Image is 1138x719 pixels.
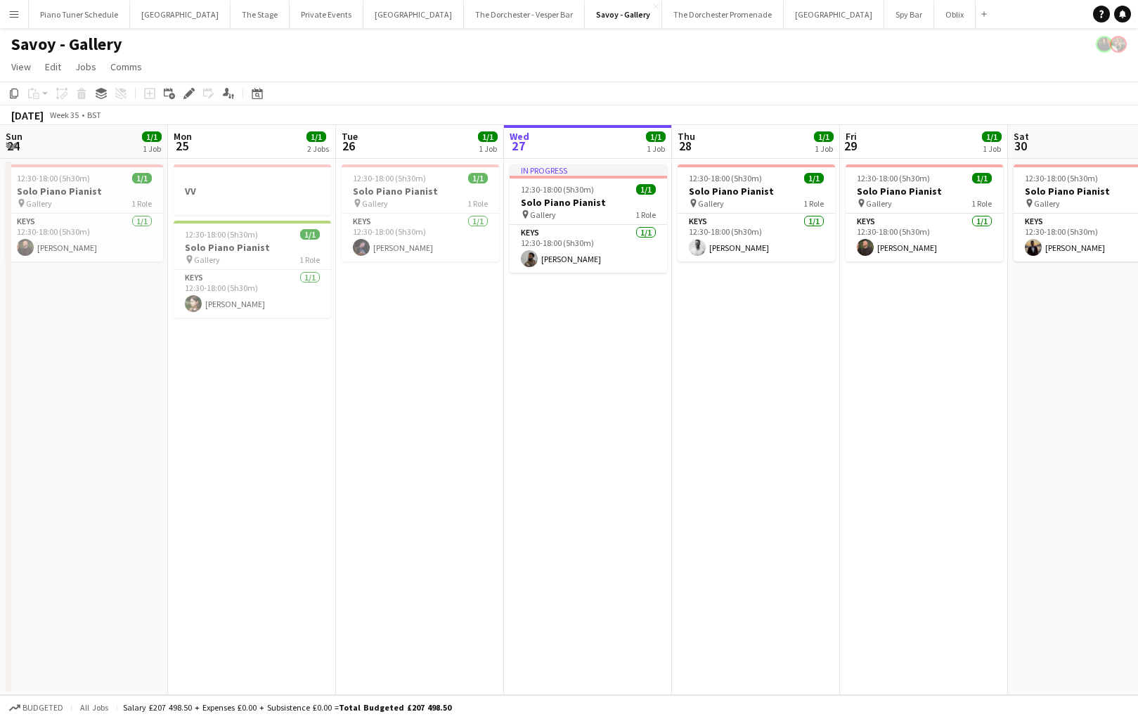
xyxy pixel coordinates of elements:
[884,1,934,28] button: Spy Bar
[678,214,835,261] app-card-role: Keys1/112:30-18:00 (5h30m)[PERSON_NAME]
[467,198,488,209] span: 1 Role
[185,229,258,240] span: 12:30-18:00 (5h30m)
[174,241,331,254] h3: Solo Piano Pianist
[635,209,656,220] span: 1 Role
[636,184,656,195] span: 1/1
[45,60,61,73] span: Edit
[1014,130,1029,143] span: Sat
[70,58,102,76] a: Jobs
[363,1,464,28] button: [GEOGRAPHIC_DATA]
[105,58,148,76] a: Comms
[815,143,833,154] div: 1 Job
[646,131,666,142] span: 1/1
[530,209,556,220] span: Gallery
[843,138,857,154] span: 29
[29,1,130,28] button: Piano Tuner Schedule
[46,110,82,120] span: Week 35
[75,60,96,73] span: Jobs
[342,164,499,261] app-job-card: 12:30-18:00 (5h30m)1/1Solo Piano Pianist Gallery1 RoleKeys1/112:30-18:00 (5h30m)[PERSON_NAME]
[174,164,331,215] app-job-card: VV
[804,173,824,183] span: 1/1
[353,173,426,183] span: 12:30-18:00 (5h30m)
[689,173,762,183] span: 12:30-18:00 (5h30m)
[675,138,695,154] span: 28
[857,173,930,183] span: 12:30-18:00 (5h30m)
[174,185,331,197] h3: VV
[299,254,320,265] span: 1 Role
[1011,138,1029,154] span: 30
[362,198,388,209] span: Gallery
[479,143,497,154] div: 1 Job
[866,198,892,209] span: Gallery
[194,254,220,265] span: Gallery
[131,198,152,209] span: 1 Role
[11,34,122,55] h1: Savoy - Gallery
[174,270,331,318] app-card-role: Keys1/112:30-18:00 (5h30m)[PERSON_NAME]
[698,198,724,209] span: Gallery
[510,164,667,273] app-job-card: In progress12:30-18:00 (5h30m)1/1Solo Piano Pianist Gallery1 RoleKeys1/112:30-18:00 (5h30m)[PERSO...
[1034,198,1060,209] span: Gallery
[342,130,358,143] span: Tue
[306,131,326,142] span: 1/1
[6,185,163,197] h3: Solo Piano Pianist
[1110,36,1127,53] app-user-avatar: Rosie Skuse
[132,173,152,183] span: 1/1
[110,60,142,73] span: Comms
[647,143,665,154] div: 1 Job
[39,58,67,76] a: Edit
[342,185,499,197] h3: Solo Piano Pianist
[22,703,63,713] span: Budgeted
[803,198,824,209] span: 1 Role
[982,131,1002,142] span: 1/1
[6,130,22,143] span: Sun
[478,131,498,142] span: 1/1
[6,164,163,261] app-job-card: 12:30-18:00 (5h30m)1/1Solo Piano Pianist Gallery1 RoleKeys1/112:30-18:00 (5h30m)[PERSON_NAME]
[1096,36,1113,53] app-user-avatar: Celine Amara
[290,1,363,28] button: Private Events
[77,702,111,713] span: All jobs
[174,221,331,318] app-job-card: 12:30-18:00 (5h30m)1/1Solo Piano Pianist Gallery1 RoleKeys1/112:30-18:00 (5h30m)[PERSON_NAME]
[507,138,529,154] span: 27
[26,198,52,209] span: Gallery
[307,143,329,154] div: 2 Jobs
[87,110,101,120] div: BST
[342,214,499,261] app-card-role: Keys1/112:30-18:00 (5h30m)[PERSON_NAME]
[678,185,835,197] h3: Solo Piano Pianist
[814,131,834,142] span: 1/1
[340,138,358,154] span: 26
[846,130,857,143] span: Fri
[172,138,192,154] span: 25
[300,229,320,240] span: 1/1
[4,138,22,154] span: 24
[123,702,451,713] div: Salary £207 498.50 + Expenses £0.00 + Subsistence £0.00 =
[464,1,585,28] button: The Dorchester - Vesper Bar
[510,130,529,143] span: Wed
[468,173,488,183] span: 1/1
[130,1,231,28] button: [GEOGRAPHIC_DATA]
[784,1,884,28] button: [GEOGRAPHIC_DATA]
[339,702,451,713] span: Total Budgeted £207 498.50
[510,196,667,209] h3: Solo Piano Pianist
[17,173,90,183] span: 12:30-18:00 (5h30m)
[11,60,31,73] span: View
[510,225,667,273] app-card-role: Keys1/112:30-18:00 (5h30m)[PERSON_NAME]
[142,131,162,142] span: 1/1
[6,214,163,261] app-card-role: Keys1/112:30-18:00 (5h30m)[PERSON_NAME]
[846,164,1003,261] app-job-card: 12:30-18:00 (5h30m)1/1Solo Piano Pianist Gallery1 RoleKeys1/112:30-18:00 (5h30m)[PERSON_NAME]
[678,164,835,261] app-job-card: 12:30-18:00 (5h30m)1/1Solo Piano Pianist Gallery1 RoleKeys1/112:30-18:00 (5h30m)[PERSON_NAME]
[846,185,1003,197] h3: Solo Piano Pianist
[143,143,161,154] div: 1 Job
[934,1,976,28] button: Oblix
[510,164,667,176] div: In progress
[972,173,992,183] span: 1/1
[983,143,1001,154] div: 1 Job
[174,130,192,143] span: Mon
[662,1,784,28] button: The Dorchester Promenade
